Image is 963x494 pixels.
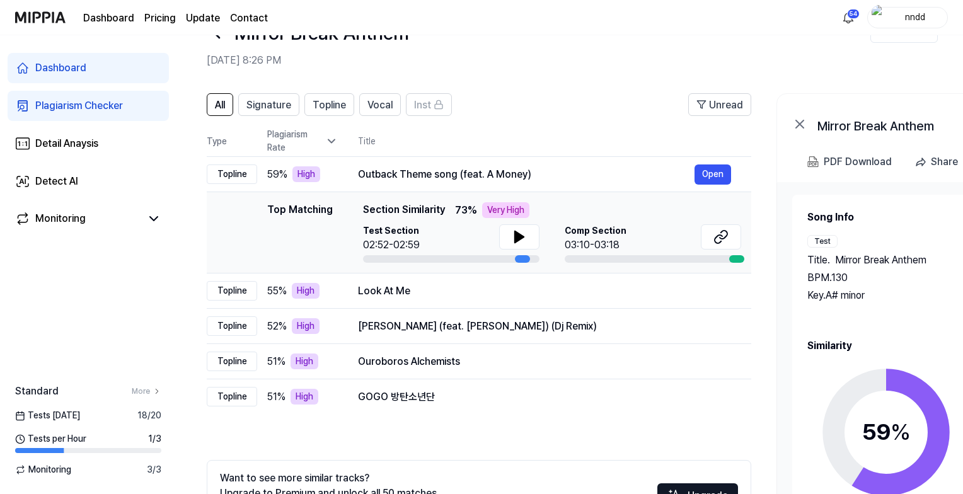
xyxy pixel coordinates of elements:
[207,53,870,68] h2: [DATE] 8:26 PM
[215,98,225,113] span: All
[238,93,299,116] button: Signature
[292,318,320,334] div: High
[835,253,926,268] span: Mirror Break Anthem
[132,386,161,397] a: More
[565,224,626,238] span: Comp Section
[267,202,333,263] div: Top Matching
[838,8,858,28] button: 알림54
[35,98,123,113] div: Plagiarism Checker
[805,149,894,175] button: PDF Download
[807,235,838,248] div: Test
[363,238,420,253] div: 02:52-02:59
[292,283,320,299] div: High
[144,11,176,26] button: Pricing
[359,93,401,116] button: Vocal
[304,93,354,116] button: Topline
[207,164,257,184] div: Topline
[147,463,161,476] span: 3 / 3
[406,93,452,116] button: Inst
[35,136,98,151] div: Detail Anaysis
[207,316,257,336] div: Topline
[367,98,393,113] span: Vocal
[15,432,86,445] span: Tests per Hour
[267,389,285,405] span: 51 %
[291,353,318,369] div: High
[267,354,285,369] span: 51 %
[455,203,477,218] span: 73 %
[313,98,346,113] span: Topline
[137,409,161,422] span: 18 / 20
[8,53,169,83] a: Dashboard
[15,409,80,422] span: Tests [DATE]
[891,418,911,445] span: %
[186,11,220,26] a: Update
[709,98,743,113] span: Unread
[207,93,233,116] button: All
[891,10,940,24] div: nndd
[358,319,731,334] div: [PERSON_NAME] (feat. [PERSON_NAME]) (Dj Remix)
[83,11,134,26] a: Dashboard
[867,7,948,28] button: profilenndd
[358,284,731,299] div: Look At Me
[8,166,169,197] a: Detect AI
[807,253,830,268] span: Title .
[292,166,320,182] div: High
[565,238,626,253] div: 03:10-03:18
[267,319,287,334] span: 52 %
[363,202,445,218] span: Section Similarity
[358,167,695,182] div: Outback Theme song (feat. A Money)
[862,415,911,449] div: 59
[807,156,819,168] img: PDF Download
[148,432,161,445] span: 1 / 3
[207,126,257,157] th: Type
[841,10,856,25] img: 알림
[267,128,338,154] div: Plagiarism Rate
[482,202,529,218] div: Very High
[230,11,268,26] a: Contact
[35,60,86,76] div: Dashboard
[207,281,257,301] div: Topline
[688,93,751,116] button: Unread
[15,463,71,476] span: Monitoring
[35,211,86,226] div: Monitoring
[358,389,731,405] div: GOGO 방탄소년단
[35,174,78,189] div: Detect AI
[15,211,141,226] a: Monitoring
[414,98,431,113] span: Inst
[207,352,257,371] div: Topline
[872,5,887,30] img: profile
[8,91,169,121] a: Plagiarism Checker
[695,164,731,185] button: Open
[207,387,257,406] div: Topline
[291,389,318,405] div: High
[15,384,59,399] span: Standard
[358,126,751,156] th: Title
[824,154,892,170] div: PDF Download
[358,354,731,369] div: Ouroboros Alchemists
[363,224,420,238] span: Test Section
[246,98,291,113] span: Signature
[931,154,958,170] div: Share
[267,167,287,182] span: 59 %
[847,9,860,19] div: 54
[267,284,287,299] span: 55 %
[8,129,169,159] a: Detail Anaysis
